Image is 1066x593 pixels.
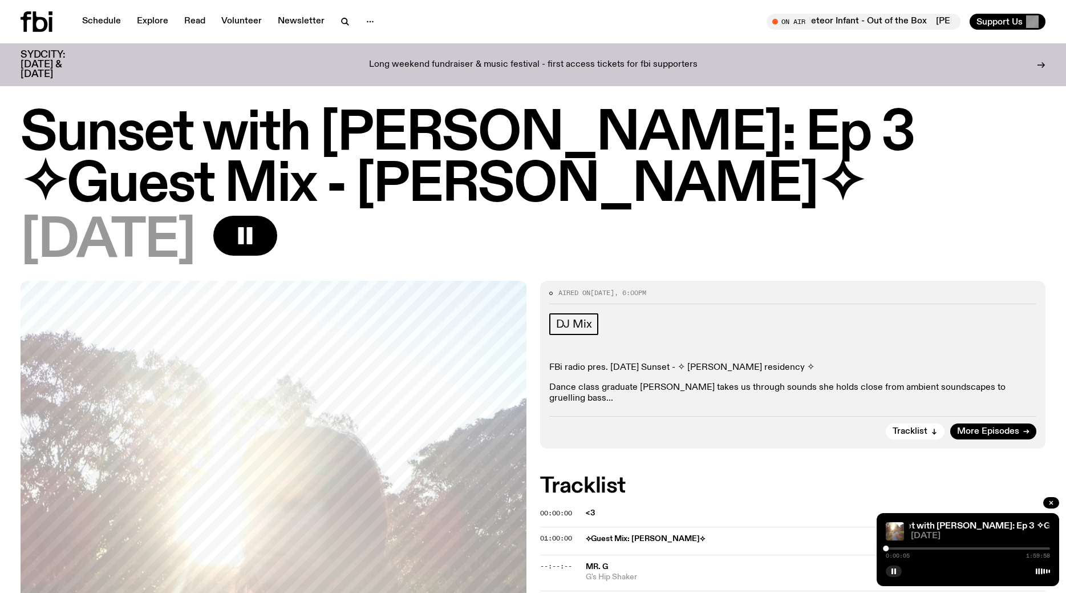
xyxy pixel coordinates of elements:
h1: Sunset with [PERSON_NAME]: Ep 3 ✧Guest Mix - [PERSON_NAME]✧ [21,108,1045,211]
a: Volunteer [214,14,269,30]
span: , 6:00pm [614,288,646,297]
button: Tracklist [886,423,945,439]
span: <3 [586,508,1039,519]
h3: SYDCITY: [DATE] & [DATE] [21,50,94,79]
a: DJ Mix [549,313,599,335]
a: More Episodes [950,423,1036,439]
p: Long weekend fundraiser & music festival - first access tickets for fbi supporters [369,60,698,70]
span: G's Hip Shaker [586,572,1046,583]
button: 00:00:00 [540,510,572,517]
p: FBi radio pres. [DATE] Sunset - ✧ [PERSON_NAME] residency ✧ [549,362,1037,373]
span: 01:00:00 [540,534,572,543]
span: 0:00:05 [886,553,910,559]
span: [DATE] [590,288,614,297]
p: Dance class graduate [PERSON_NAME] takes us through sounds she holds close from ambient soundscap... [549,382,1037,404]
span: More Episodes [957,427,1019,436]
a: Read [177,14,212,30]
button: 01:00:00 [540,535,572,542]
a: Newsletter [271,14,331,30]
span: 1:59:58 [1026,553,1050,559]
span: --:--:-- [540,562,572,571]
a: Explore [130,14,175,30]
span: Aired on [558,288,590,297]
span: 00:00:00 [540,509,572,518]
span: Tracklist [893,427,927,436]
span: DJ Mix [556,318,592,330]
span: Support Us [976,17,1023,27]
button: Support Us [970,14,1045,30]
h2: Tracklist [540,476,1046,497]
a: Schedule [75,14,128,30]
button: On Air[PERSON_NAME] aka Meteor Infant - Out of the Box[PERSON_NAME] aka Meteor Infant - Out of th... [767,14,960,30]
span: [DATE] [911,532,1050,540]
span: Mr. G [586,563,608,571]
span: [DATE] [21,216,195,267]
span: ⟡Guest Mix: [PERSON_NAME]⟡ [586,534,991,544]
